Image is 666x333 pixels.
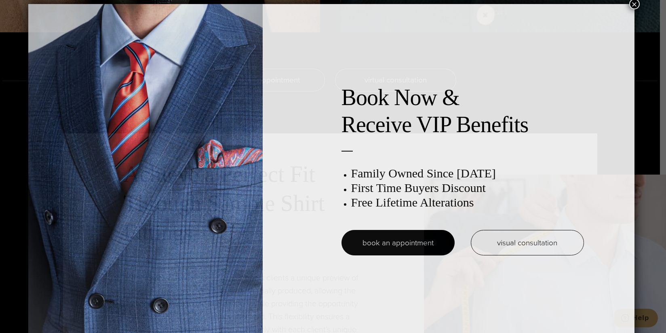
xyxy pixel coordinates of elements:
h3: Free Lifetime Alterations [351,195,584,210]
h3: First Time Buyers Discount [351,181,584,195]
h3: Family Owned Since [DATE] [351,166,584,181]
span: Help [18,6,35,13]
h2: Book Now & Receive VIP Benefits [341,84,584,138]
a: book an appointment [341,230,455,255]
a: visual consultation [471,230,584,255]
